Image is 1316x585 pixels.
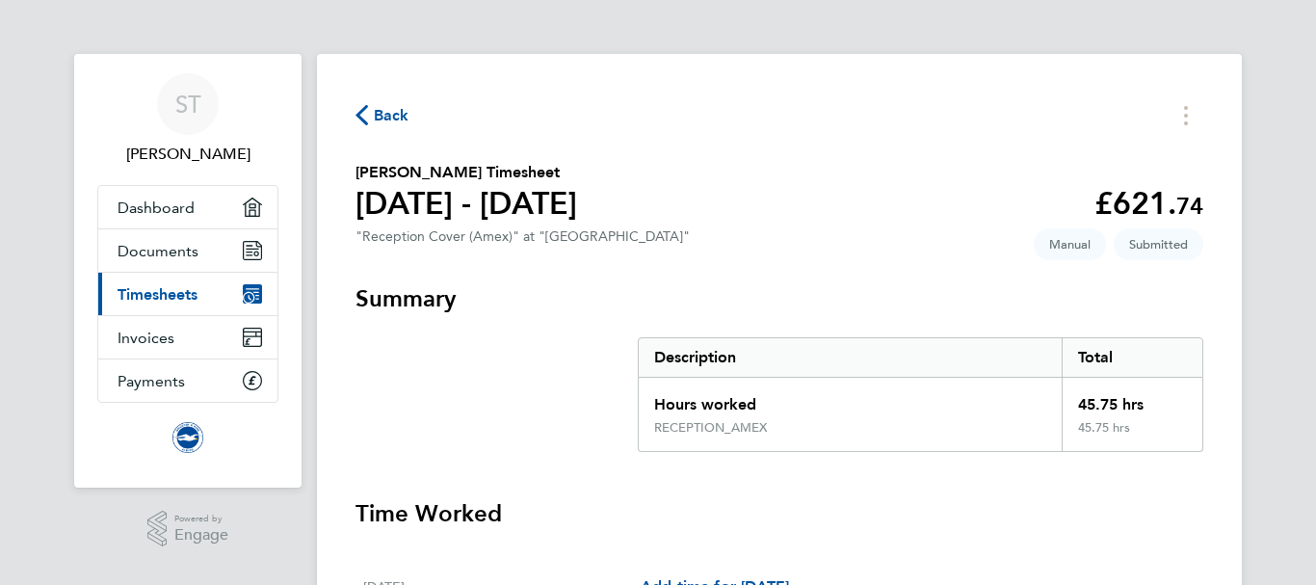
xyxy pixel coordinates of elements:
[355,283,1203,314] h3: Summary
[639,378,1062,420] div: Hours worked
[654,420,767,436] div: RECEPTION_AMEX
[97,143,278,166] span: Sally Townsend
[97,73,278,166] a: ST[PERSON_NAME]
[97,422,278,453] a: Go to home page
[98,186,277,228] a: Dashboard
[1169,100,1203,130] button: Timesheets Menu
[98,316,277,359] a: Invoices
[1062,338,1202,377] div: Total
[1034,228,1106,260] span: This timesheet was manually created.
[147,511,229,547] a: Powered byEngage
[1114,228,1203,260] span: This timesheet is Submitted.
[118,199,195,217] span: Dashboard
[118,329,174,347] span: Invoices
[355,228,690,245] div: "Reception Cover (Amex)" at "[GEOGRAPHIC_DATA]"
[1094,185,1203,222] app-decimal: £621.
[172,422,203,453] img: brightonandhovealbion-logo-retina.png
[175,92,201,117] span: ST
[638,337,1203,452] div: Summary
[74,54,302,488] nav: Main navigation
[1176,192,1203,220] span: 74
[98,229,277,272] a: Documents
[1062,378,1202,420] div: 45.75 hrs
[355,498,1203,529] h3: Time Worked
[374,104,409,127] span: Back
[118,372,185,390] span: Payments
[174,511,228,527] span: Powered by
[355,103,409,127] button: Back
[174,527,228,544] span: Engage
[639,338,1062,377] div: Description
[118,285,197,304] span: Timesheets
[355,184,577,223] h1: [DATE] - [DATE]
[355,161,577,184] h2: [PERSON_NAME] Timesheet
[1062,420,1202,451] div: 45.75 hrs
[98,273,277,315] a: Timesheets
[118,242,198,260] span: Documents
[98,359,277,402] a: Payments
